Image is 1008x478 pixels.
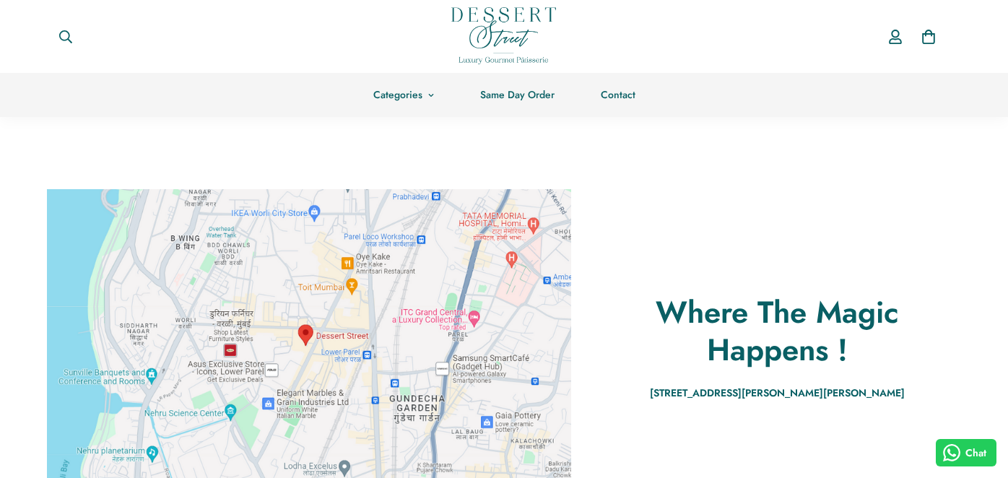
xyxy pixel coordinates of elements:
button: Chat [936,439,997,466]
span: Chat [965,446,986,461]
a: 0 [912,20,945,53]
a: Categories [350,73,457,117]
img: Dessert Street [451,7,556,64]
a: Contact [578,73,659,117]
a: Account [879,16,912,58]
strong: [STREET_ADDRESS][PERSON_NAME][PERSON_NAME] [650,386,905,400]
a: Same Day Order [457,73,578,117]
h3: Where The Magic Happens ! [593,294,961,369]
button: Search [47,21,84,53]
